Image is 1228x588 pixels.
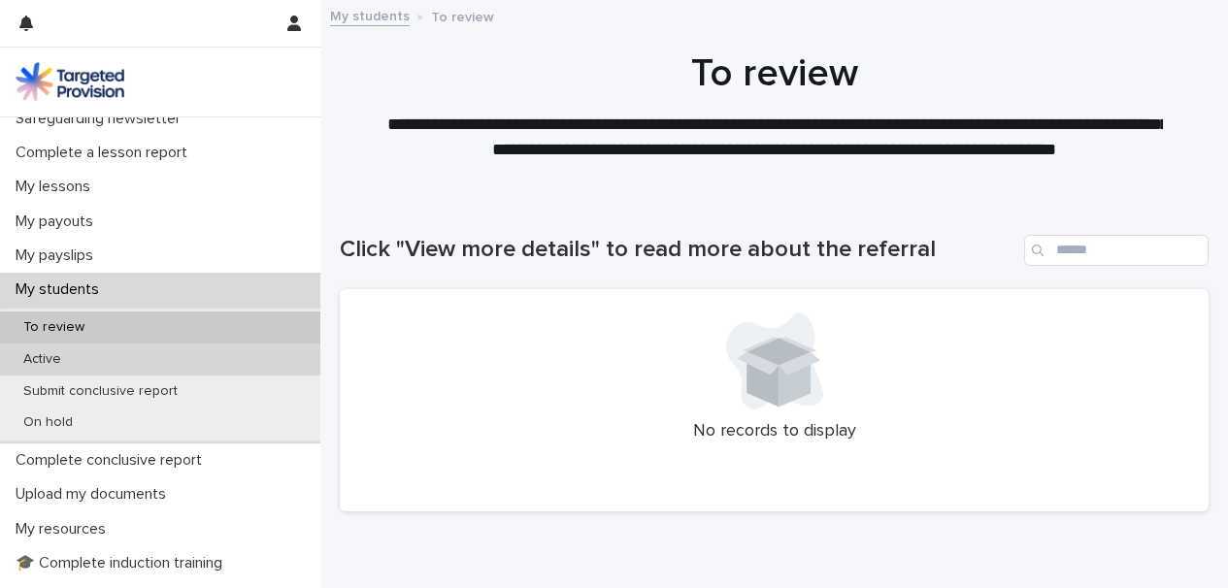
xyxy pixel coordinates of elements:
p: No records to display [363,421,1185,442]
p: My payouts [8,212,109,231]
p: To review [8,319,100,336]
p: Complete a lesson report [8,144,203,162]
p: My lessons [8,178,106,196]
input: Search [1024,235,1209,266]
p: 🎓 Complete induction training [8,554,238,572]
p: Submit conclusive report [8,383,193,400]
p: Upload my documents [8,485,182,504]
p: To review [431,5,494,26]
p: My payslips [8,246,109,265]
p: Safeguarding newsletter [8,110,196,128]
a: My students [330,4,410,26]
h1: To review [340,50,1209,97]
p: On hold [8,414,88,431]
h1: Click "View more details" to read more about the referral [340,236,1016,264]
p: My resources [8,520,121,539]
img: M5nRWzHhSzIhMunXDL62 [16,62,124,101]
p: Complete conclusive report [8,451,217,470]
p: My students [8,280,115,299]
p: Active [8,351,77,368]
